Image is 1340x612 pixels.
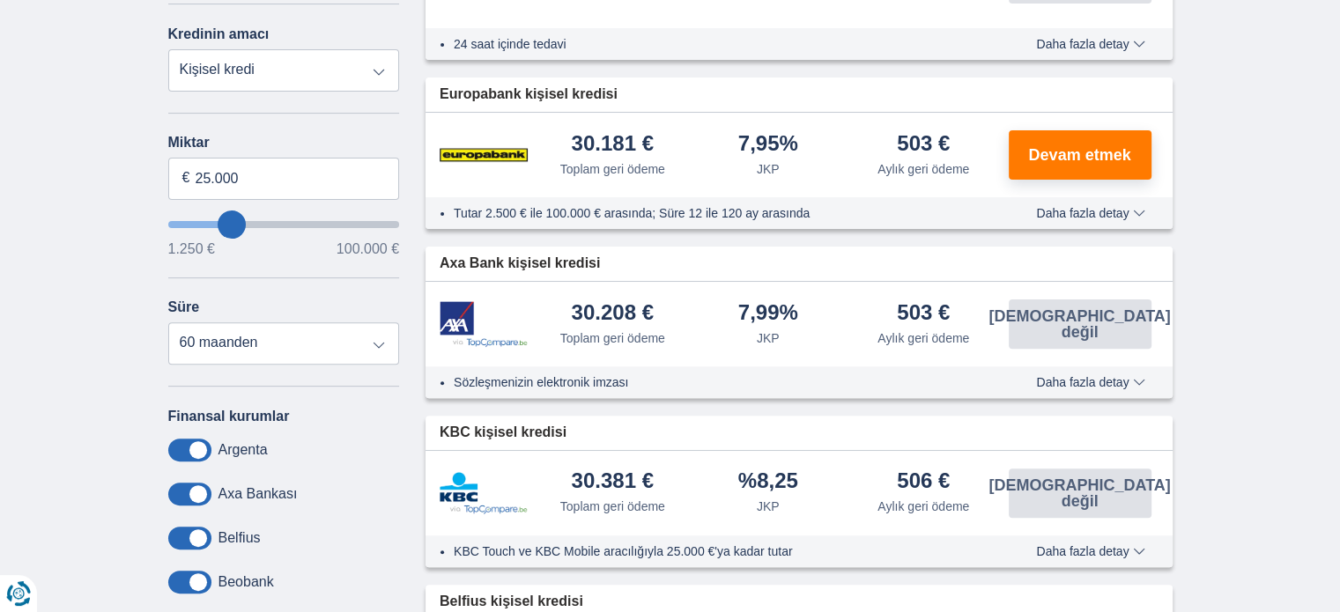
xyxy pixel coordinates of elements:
font: Aylık geri ödeme [877,499,969,513]
button: [DEMOGRAPHIC_DATA] değil [1009,468,1151,518]
font: 503 € [897,300,950,324]
font: 7,95% [738,131,798,155]
font: Axa Bank kişisel kredisi [440,255,600,270]
font: Daha fazla detay [1036,206,1129,220]
input: ödünç almak istiyorum [168,221,400,228]
font: Sözleşmenizin elektronik imzası [454,375,628,389]
font: Devam etmek [1028,146,1130,164]
font: Daha fazla detay [1036,37,1129,51]
font: Toplam geri ödeme [560,331,665,345]
font: € [182,170,190,185]
button: Daha fazla detay [1023,37,1158,51]
font: Daha fazla detay [1036,375,1129,389]
font: Argenta [218,442,268,457]
font: Europabank kişisel kredisi [440,86,618,101]
font: 100.000 € [337,241,399,256]
font: KBC kişisel kredisi [440,424,566,439]
font: JKP [757,162,780,176]
button: [DEMOGRAPHIC_DATA] değil [1009,299,1151,349]
button: Devam etmek [1009,130,1151,180]
font: Süre [168,299,200,314]
font: Belfius kişisel kredisi [440,594,583,608]
font: Axa Bankası [218,486,298,501]
font: Aylık geri ödeme [877,162,969,176]
font: Finansal kurumlar [168,409,290,424]
img: product.pl.alt Axa Bank [440,301,528,348]
button: Daha fazla detay [1023,544,1158,558]
font: [DEMOGRAPHIC_DATA] değil [988,476,1170,510]
img: product.pl.alt KBC [440,472,528,514]
img: product.pl.alt Europabank [440,133,528,177]
font: Daha fazla detay [1036,544,1129,558]
font: Belfius [218,530,261,545]
font: Miktar [168,135,210,150]
button: Daha fazla detay [1023,375,1158,389]
font: 1.250 € [168,241,215,256]
font: JKP [757,499,780,513]
font: Toplam geri ödeme [560,499,665,513]
font: 24 saat içinde tedavi [454,37,566,51]
font: 30.181 € [572,131,654,155]
font: Tutar 2.500 € ile 100.000 € arasında; Süre 12 ile 120 ay arasında [454,206,810,220]
font: 506 € [897,468,950,492]
font: 30.381 € [572,468,654,492]
font: Beobank [218,574,274,589]
font: JKP [757,331,780,345]
font: Toplam geri ödeme [560,162,665,176]
font: 30.208 € [572,300,654,324]
font: 7,99% [738,300,798,324]
font: Kredinin amacı [168,26,270,41]
button: Daha fazla detay [1023,206,1158,220]
font: KBC Touch ve KBC Mobile aracılığıyla 25.000 €'ya kadar tutar [454,544,793,558]
font: 503 € [897,131,950,155]
font: Aylık geri ödeme [877,331,969,345]
font: %8,25 [738,468,798,492]
font: [DEMOGRAPHIC_DATA] değil [988,307,1170,341]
